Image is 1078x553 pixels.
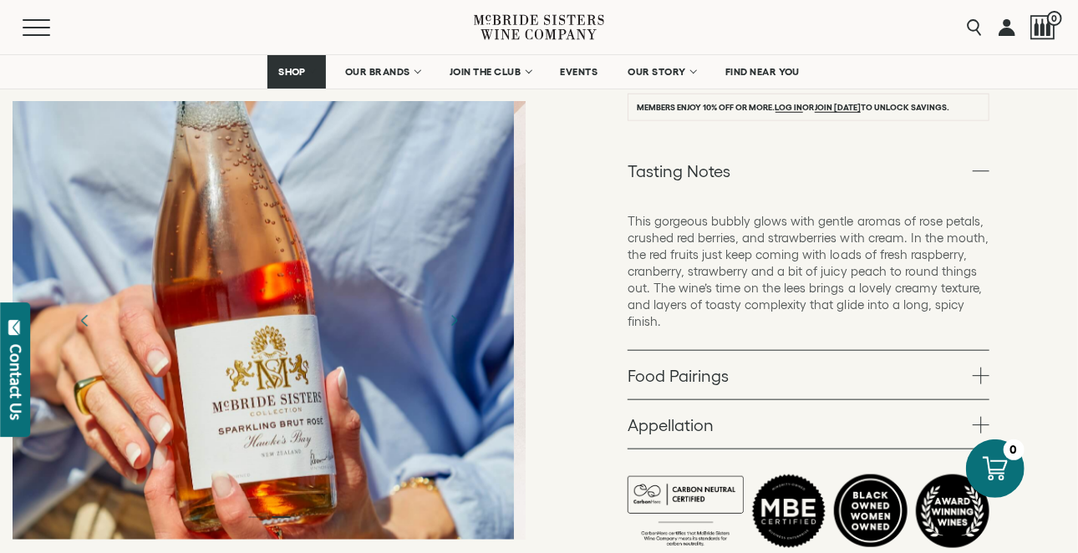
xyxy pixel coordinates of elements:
div: Contact Us [8,344,24,420]
a: FIND NEAR YOU [714,55,811,89]
a: SHOP [267,55,326,89]
div: 0 [1004,439,1025,460]
a: OUR BRANDS [334,55,430,89]
li: Page dot 2 [272,516,291,518]
button: Mobile Menu Trigger [23,19,83,36]
a: Appellation [628,400,989,449]
span: OUR BRANDS [345,66,410,78]
a: join [DATE] [815,103,861,113]
span: JOIN THE CLUB [450,66,521,78]
button: Next [432,299,475,342]
li: Page dot 1 [249,516,267,518]
a: EVENTS [549,55,608,89]
span: OUR STORY [628,66,686,78]
p: This gorgeous bubbly glows with gentle aromas of rose petals, crushed red berries, and strawberri... [628,213,989,330]
li: Members enjoy 10% off or more. or to unlock savings. [628,94,989,121]
a: Log in [775,103,803,113]
span: EVENTS [560,66,597,78]
button: Previous [61,297,109,344]
span: FIND NEAR YOU [725,66,801,78]
a: OUR STORY [617,55,706,89]
a: JOIN THE CLUB [439,55,542,89]
span: 0 [1047,11,1062,26]
span: SHOP [278,66,307,78]
a: Tasting Notes [628,146,989,195]
a: Food Pairings [628,351,989,399]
